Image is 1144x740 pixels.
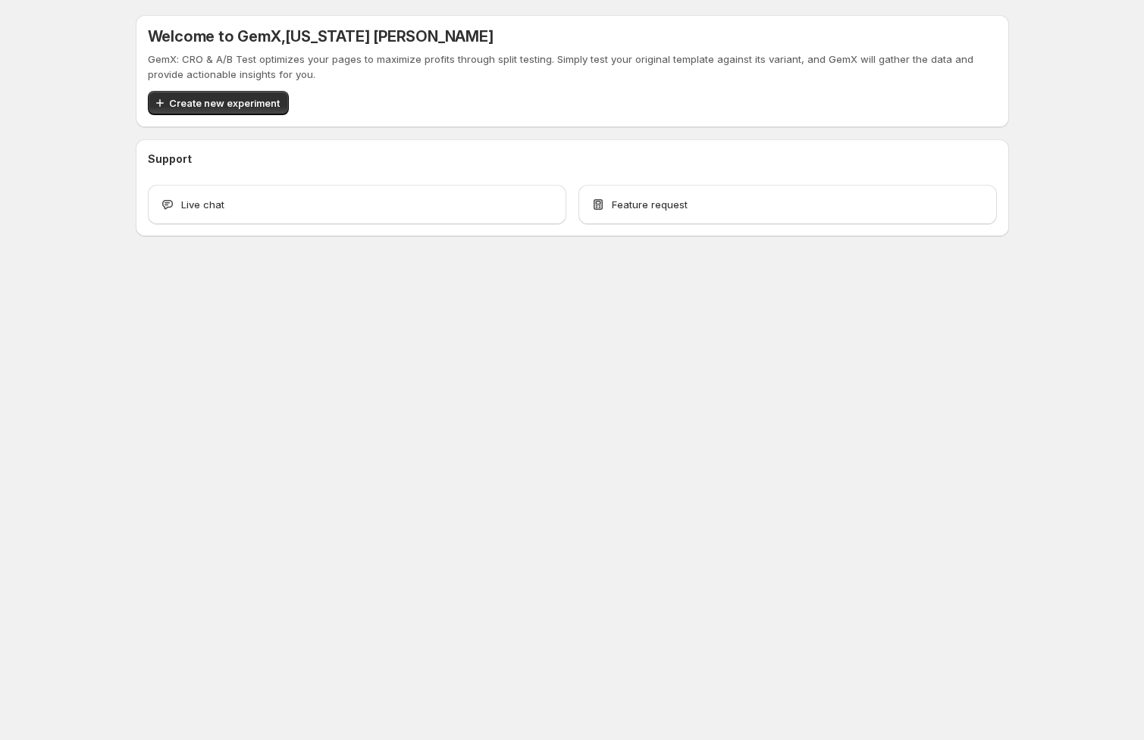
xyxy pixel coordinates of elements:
h3: Support [148,151,192,167]
h5: Welcome to GemX [148,27,494,45]
p: GemX: CRO & A/B Test optimizes your pages to maximize profits through split testing. Simply test ... [148,52,997,82]
span: Live chat [181,197,224,212]
span: , [US_STATE] [PERSON_NAME] [281,27,494,45]
span: Create new experiment [169,95,280,111]
button: Create new experiment [148,91,289,115]
span: Feature request [612,197,688,212]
